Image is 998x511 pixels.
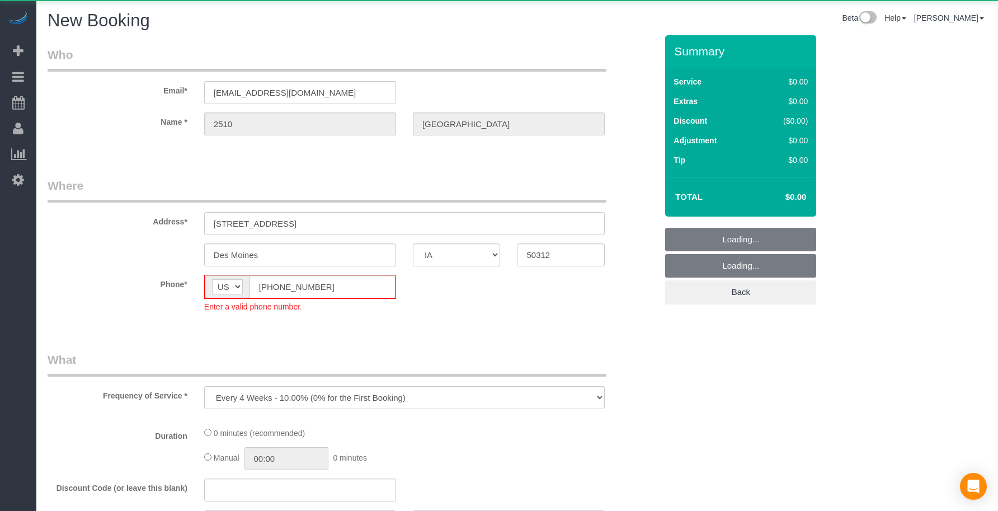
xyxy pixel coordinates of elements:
[214,429,305,438] span: 0 minutes (recommended)
[674,76,702,87] label: Service
[333,453,367,462] span: 0 minutes
[752,193,806,202] h4: $0.00
[48,351,606,377] legend: What
[48,177,606,203] legend: Where
[914,13,984,22] a: [PERSON_NAME]
[48,11,150,30] span: New Booking
[674,154,685,166] label: Tip
[858,11,877,26] img: New interface
[48,46,606,72] legend: Who
[39,81,196,96] label: Email*
[7,11,29,27] img: Automaid Logo
[214,453,239,462] span: Manual
[960,473,987,500] div: Open Intercom Messenger
[39,112,196,128] label: Name *
[204,299,396,312] div: Enter a valid phone number.
[760,135,808,146] div: $0.00
[39,275,196,290] label: Phone*
[249,275,396,298] input: Phone*
[674,45,811,58] h3: Summary
[39,426,196,442] label: Duration
[413,112,605,135] input: Last Name*
[39,386,196,401] label: Frequency of Service *
[842,13,877,22] a: Beta
[39,479,196,494] label: Discount Code (or leave this blank)
[39,212,196,227] label: Address*
[675,192,703,201] strong: Total
[517,243,605,266] input: Zip Code*
[884,13,906,22] a: Help
[674,135,717,146] label: Adjustment
[204,243,396,266] input: City*
[760,76,808,87] div: $0.00
[760,154,808,166] div: $0.00
[204,81,396,104] input: Email*
[204,112,396,135] input: First Name*
[674,115,707,126] label: Discount
[760,96,808,107] div: $0.00
[674,96,698,107] label: Extras
[760,115,808,126] div: ($0.00)
[665,280,816,304] a: Back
